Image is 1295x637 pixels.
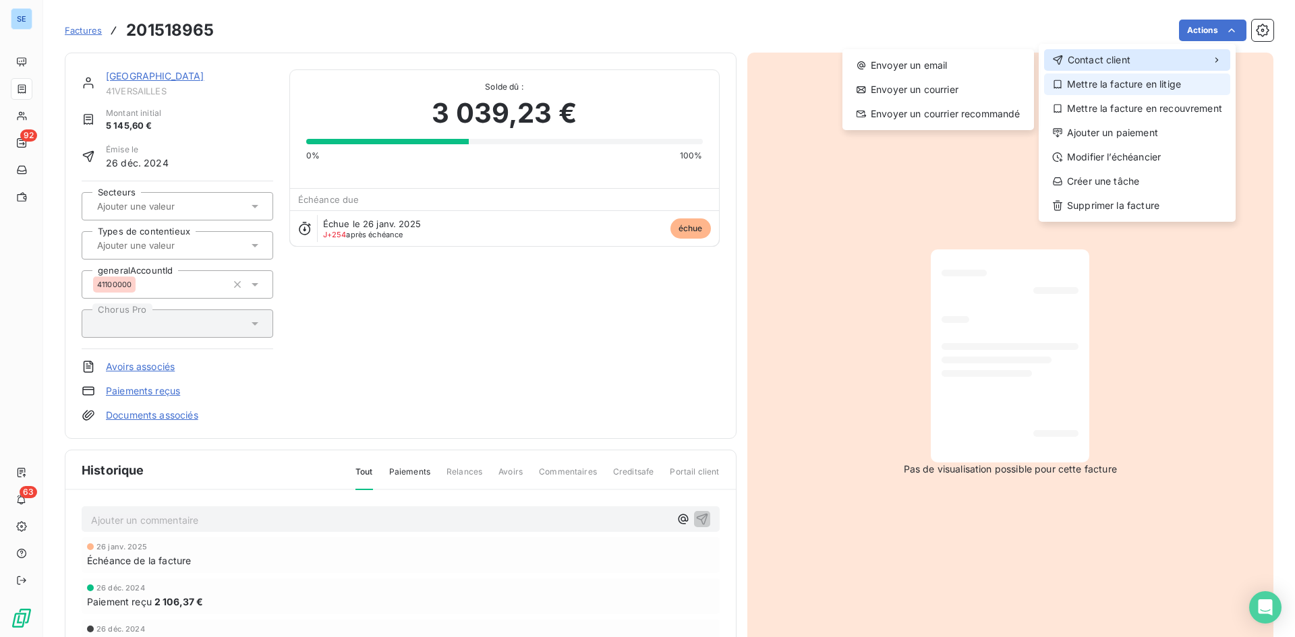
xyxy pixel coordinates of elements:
div: Envoyer un courrier recommandé [848,103,1029,125]
div: Créer une tâche [1044,171,1230,192]
div: Envoyer un courrier [848,79,1029,100]
div: Mettre la facture en litige [1044,73,1230,95]
span: Contact client [1068,53,1130,67]
div: Envoyer un email [848,55,1029,76]
div: Supprimer la facture [1044,195,1230,216]
div: Ajouter un paiement [1044,122,1230,144]
div: Modifier l’échéancier [1044,146,1230,168]
div: Mettre la facture en recouvrement [1044,98,1230,119]
div: Actions [1039,44,1236,222]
